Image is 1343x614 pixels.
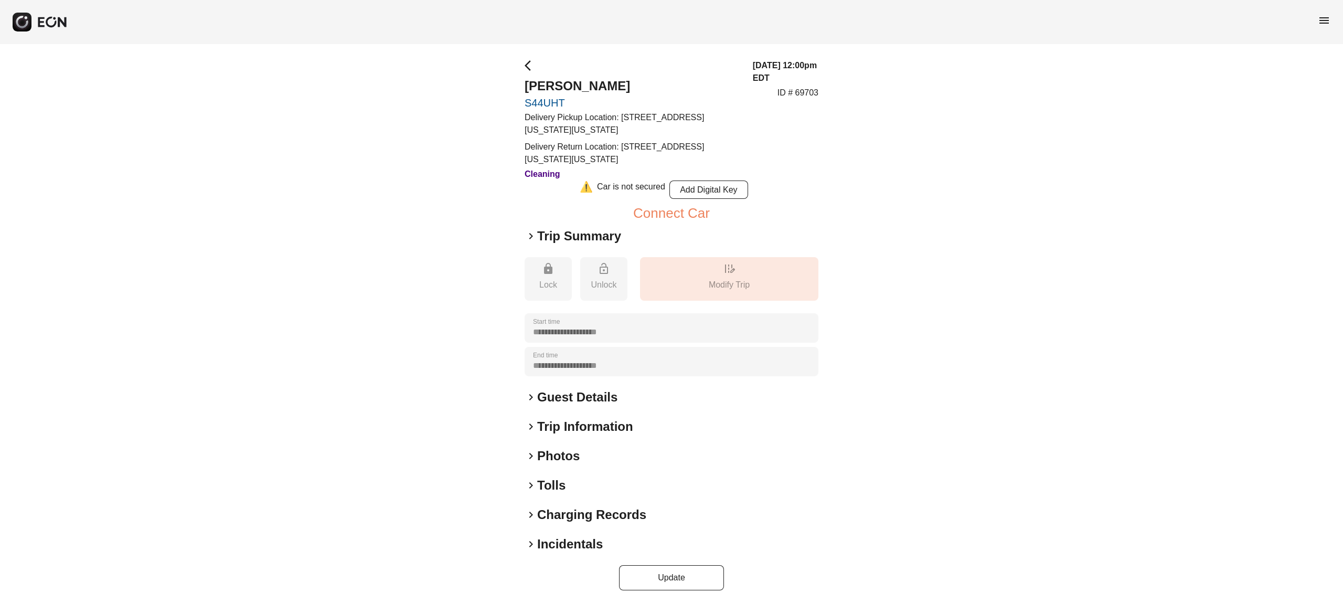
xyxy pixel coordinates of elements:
[633,207,710,219] button: Connect Car
[537,477,566,494] h2: Tolls
[619,565,724,590] button: Update
[525,538,537,551] span: keyboard_arrow_right
[669,181,748,199] button: Add Digital Key
[525,168,740,181] h3: Cleaning
[525,230,537,242] span: keyboard_arrow_right
[537,418,633,435] h2: Trip Information
[525,111,740,136] p: Delivery Pickup Location: [STREET_ADDRESS][US_STATE][US_STATE]
[537,389,617,406] h2: Guest Details
[525,391,537,404] span: keyboard_arrow_right
[1318,14,1330,27] span: menu
[537,536,603,553] h2: Incidentals
[753,59,818,84] h3: [DATE] 12:00pm EDT
[597,181,665,199] div: Car is not secured
[525,78,740,94] h2: [PERSON_NAME]
[537,228,621,245] h2: Trip Summary
[525,97,740,109] a: S44UHT
[777,87,818,99] p: ID # 69703
[537,506,646,523] h2: Charging Records
[525,141,740,166] p: Delivery Return Location: [STREET_ADDRESS][US_STATE][US_STATE]
[580,181,593,199] div: ⚠️
[525,59,537,72] span: arrow_back_ios
[537,448,580,464] h2: Photos
[525,420,537,433] span: keyboard_arrow_right
[525,450,537,462] span: keyboard_arrow_right
[525,509,537,521] span: keyboard_arrow_right
[525,479,537,492] span: keyboard_arrow_right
